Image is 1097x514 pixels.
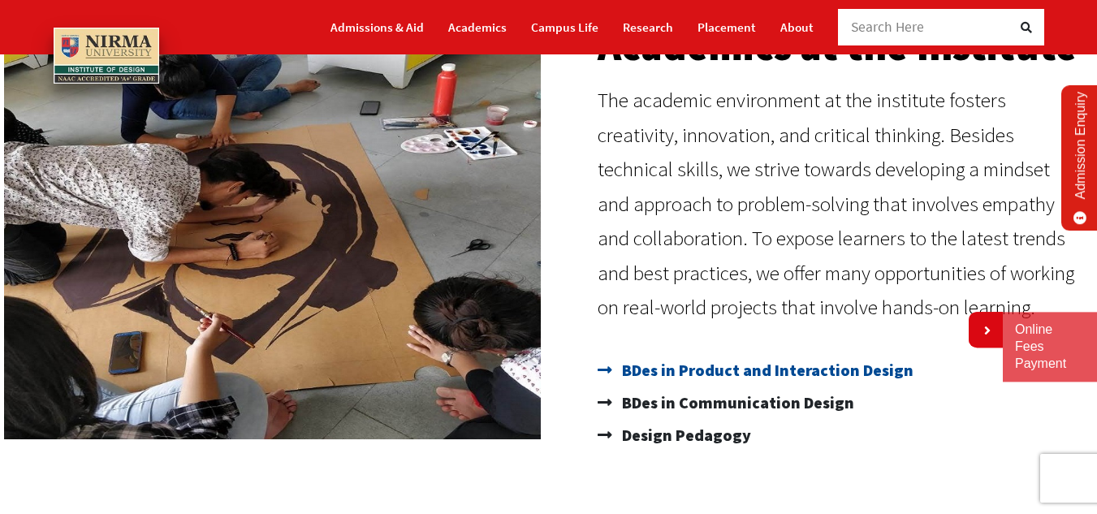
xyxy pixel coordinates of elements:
[1015,322,1085,372] a: Online Fees Payment
[4,26,541,439] img: IMG-20190920-WA0091
[598,419,1082,451] a: Design Pedagogy
[598,354,1082,387] a: BDes in Product and Interaction Design
[851,18,925,36] span: Search Here
[598,26,1082,67] h2: Academics at the Institute
[780,13,814,41] a: About
[618,354,913,387] span: BDes in Product and Interaction Design
[618,419,751,451] span: Design Pedagogy
[531,13,598,41] a: Campus Life
[598,387,1082,419] a: BDes in Communication Design
[623,13,673,41] a: Research
[330,13,424,41] a: Admissions & Aid
[54,28,159,84] img: main_logo
[448,13,507,41] a: Academics
[618,387,854,419] span: BDes in Communication Design
[598,83,1082,325] p: The academic environment at the institute fosters creativity, innovation, and critical thinking. ...
[698,13,756,41] a: Placement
